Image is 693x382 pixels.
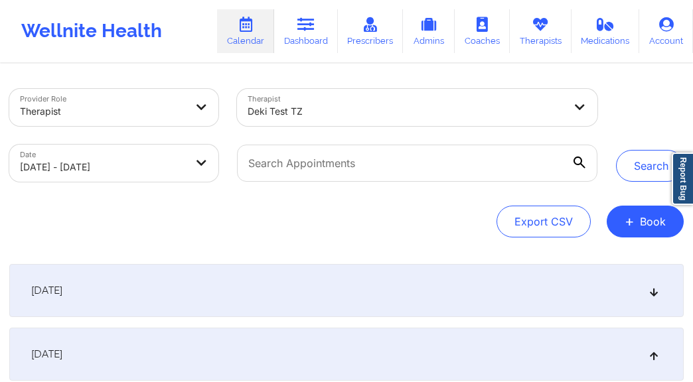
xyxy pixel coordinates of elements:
a: Coaches [455,9,510,53]
button: Export CSV [497,206,591,237]
span: + [625,218,635,225]
a: Medications [572,9,640,53]
span: [DATE] [31,284,62,297]
input: Search Appointments [237,145,597,182]
a: Account [639,9,693,53]
a: Calendar [217,9,274,53]
button: Search [616,150,684,182]
a: Therapists [510,9,572,53]
div: Therapist [20,97,185,126]
a: Report Bug [672,153,693,205]
a: Dashboard [274,9,338,53]
a: Prescribers [338,9,404,53]
div: [DATE] - [DATE] [20,153,185,182]
span: [DATE] [31,348,62,361]
div: Deki Test TZ [248,97,564,126]
a: Admins [403,9,455,53]
button: +Book [607,206,684,237]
